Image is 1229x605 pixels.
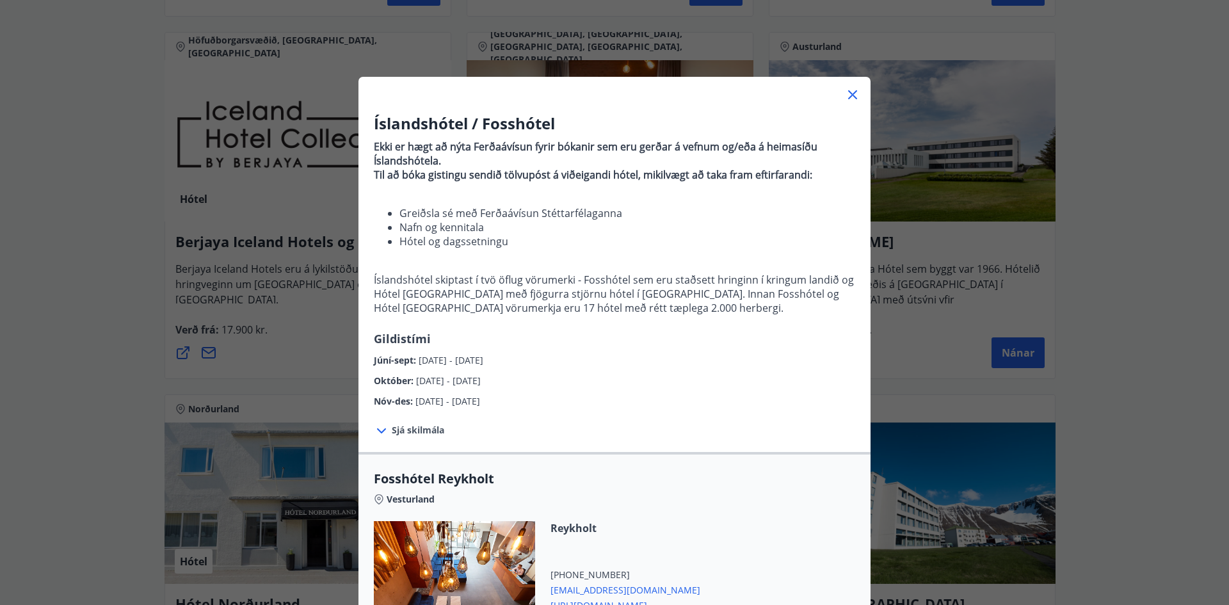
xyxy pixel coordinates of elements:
[550,581,700,597] span: [EMAIL_ADDRESS][DOMAIN_NAME]
[550,569,700,581] span: [PHONE_NUMBER]
[374,273,855,315] p: Íslandshótel skiptast í tvö öflug vörumerki - Fosshótel sem eru staðsett hringinn í kringum landi...
[550,521,700,535] span: Reykholt
[419,354,483,366] span: [DATE] - [DATE]
[399,234,855,248] li: Hótel og dagssetningu
[399,206,855,220] li: Greiðsla sé með Ferðaávísun Stéttarfélaganna
[387,493,435,506] span: Vesturland
[374,331,431,346] span: Gildistími
[392,424,444,437] span: Sjá skilmála
[374,395,415,407] span: Nóv-des :
[415,395,480,407] span: [DATE] - [DATE]
[399,220,855,234] li: Nafn og kennitala
[374,354,419,366] span: Júní-sept :
[374,375,416,387] span: Október :
[416,375,481,387] span: [DATE] - [DATE]
[374,470,855,488] span: Fosshótel Reykholt
[374,113,855,134] h3: Íslandshótel / Fosshótel
[374,168,812,182] strong: Til að bóka gistingu sendið tölvupóst á viðeigandi hótel, mikilvægt að taka fram eftirfarandi:
[374,140,817,168] strong: Ekki er hægt að nýta Ferðaávísun fyrir bókanir sem eru gerðar á vefnum og/eða á heimasíðu Íslands...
